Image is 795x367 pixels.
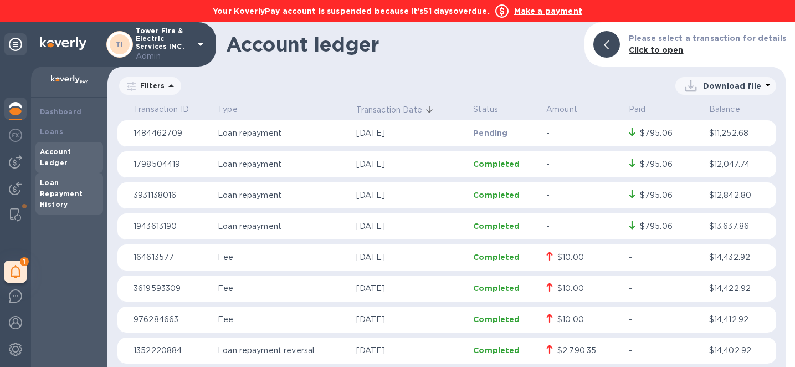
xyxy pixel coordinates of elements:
[709,221,772,232] p: $13,637.86
[356,104,422,116] p: Transaction Date
[709,104,772,115] p: Balance
[473,104,537,115] p: Status
[40,108,82,116] b: Dashboard
[134,159,209,170] p: 1798504419
[20,257,29,266] span: 1
[116,40,124,48] b: TI
[356,159,465,170] p: [DATE]
[40,37,86,50] img: Logo
[709,190,772,201] p: $12,842.80
[473,345,537,356] p: Completed
[557,345,596,356] div: $2,790.35
[226,33,576,56] h1: Account ledger
[557,314,584,325] div: $10.00
[4,33,27,55] div: Unpin categories
[134,104,209,115] p: Transaction ID
[546,159,620,170] p: -
[709,314,772,325] p: $14,412.92
[546,104,620,115] p: Amount
[473,159,537,170] p: Completed
[629,283,700,294] p: -
[709,345,772,356] p: $14,402.92
[136,81,165,90] p: Filters
[473,252,537,263] p: Completed
[134,128,209,139] p: 1484462709
[134,252,209,263] p: 164613577
[356,314,465,325] p: [DATE]
[629,314,700,325] p: -
[356,128,465,139] p: [DATE]
[473,221,537,232] p: Completed
[640,190,673,201] div: $795.06
[134,190,209,201] p: 3931138016
[218,159,347,170] p: Loan repayment
[709,252,772,263] p: $14,432.92
[356,104,437,116] span: Transaction Date
[218,314,347,325] p: Fee
[514,7,582,16] b: Make a payment
[134,283,209,294] p: 3619593309
[218,283,347,294] p: Fee
[218,104,347,115] p: Type
[557,283,584,294] div: $10.00
[213,7,490,16] b: Your KoverlyPay account is suspended because it’s 51 days overdue.
[709,128,772,139] p: $11,252.68
[546,190,620,201] p: -
[546,128,620,139] p: -
[136,27,191,62] p: Tower Fire & Electric Services INC.
[356,252,465,263] p: [DATE]
[356,283,465,294] p: [DATE]
[557,252,584,263] div: $10.00
[640,159,673,170] div: $795.06
[218,345,347,356] p: Loan repayment reversal
[134,314,209,325] p: 976284663
[134,345,209,356] p: 1352220884
[218,221,347,232] p: Loan repayment
[640,128,673,139] div: $795.06
[136,50,191,62] p: Admin
[218,252,347,263] p: Fee
[473,128,537,139] p: Pending
[709,283,772,294] p: $14,422.92
[629,45,684,54] b: Click to open
[629,104,700,115] p: Paid
[356,221,465,232] p: [DATE]
[40,128,63,136] b: Loans
[356,190,465,201] p: [DATE]
[473,190,537,201] p: Completed
[709,159,772,170] p: $12,047.74
[9,129,22,142] img: Foreign exchange
[134,221,209,232] p: 1943613190
[40,147,71,167] b: Account Ledger
[629,345,700,356] p: -
[218,128,347,139] p: Loan repayment
[40,179,83,209] b: Loan Repayment History
[356,345,465,356] p: [DATE]
[473,314,537,325] p: Completed
[218,190,347,201] p: Loan repayment
[703,80,761,91] p: Download file
[640,221,673,232] div: $795.06
[546,221,620,232] p: -
[629,34,786,43] b: Please select a transaction for details
[629,252,700,263] p: -
[473,283,537,294] p: Completed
